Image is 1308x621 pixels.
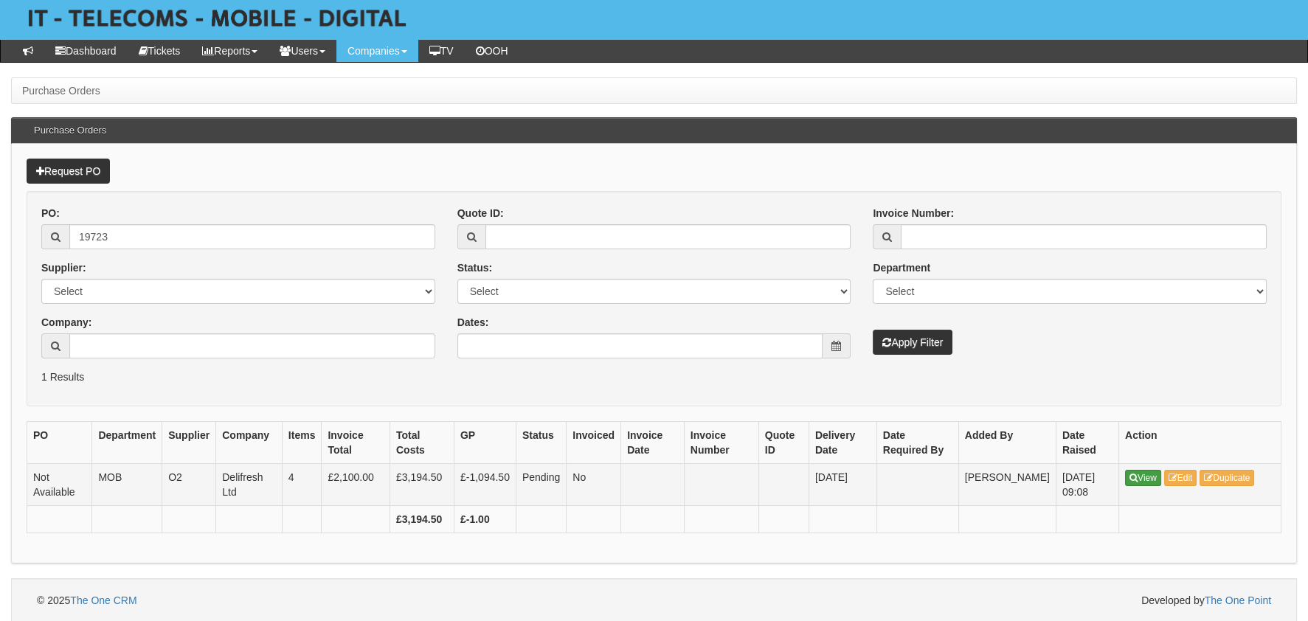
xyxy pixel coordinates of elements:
[567,421,621,463] th: Invoiced
[958,421,1056,463] th: Added By
[162,421,216,463] th: Supplier
[390,421,454,463] th: Total Costs
[465,40,519,62] a: OOH
[684,421,758,463] th: Invoice Number
[873,260,930,275] label: Department
[516,463,566,505] td: Pending
[22,83,100,98] li: Purchase Orders
[457,260,492,275] label: Status:
[1141,593,1271,608] span: Developed by
[418,40,465,62] a: TV
[1164,470,1197,486] a: Edit
[41,260,86,275] label: Supplier:
[70,594,136,606] a: The One CRM
[390,463,454,505] td: £3,194.50
[162,463,216,505] td: O2
[322,463,390,505] td: £2,100.00
[621,421,685,463] th: Invoice Date
[1119,421,1281,463] th: Action
[92,421,162,463] th: Department
[454,463,516,505] td: £-1,094.50
[1125,470,1161,486] a: View
[216,421,283,463] th: Company
[876,421,958,463] th: Date Required By
[27,159,110,184] a: Request PO
[390,505,454,532] th: £3,194.50
[873,206,954,221] label: Invoice Number:
[958,463,1056,505] td: [PERSON_NAME]
[92,463,162,505] td: MOB
[216,463,283,505] td: Delifresh Ltd
[1205,594,1271,606] a: The One Point
[41,315,91,330] label: Company:
[322,421,390,463] th: Invoice Total
[809,463,876,505] td: [DATE]
[269,40,336,62] a: Users
[758,421,809,463] th: Quote ID
[37,594,137,606] span: © 2025
[457,206,504,221] label: Quote ID:
[336,40,418,62] a: Companies
[128,40,192,62] a: Tickets
[873,330,952,355] button: Apply Filter
[41,370,1267,384] p: 1 Results
[27,421,92,463] th: PO
[41,206,60,221] label: PO:
[27,463,92,505] td: Not Available
[191,40,269,62] a: Reports
[44,40,128,62] a: Dashboard
[1056,421,1118,463] th: Date Raised
[567,463,621,505] td: No
[516,421,566,463] th: Status
[282,421,322,463] th: Items
[809,421,876,463] th: Delivery Date
[1056,463,1118,505] td: [DATE] 09:08
[457,315,489,330] label: Dates:
[454,421,516,463] th: GP
[454,505,516,532] th: £-1.00
[282,463,322,505] td: 4
[1200,470,1254,486] a: Duplicate
[27,118,114,143] h3: Purchase Orders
